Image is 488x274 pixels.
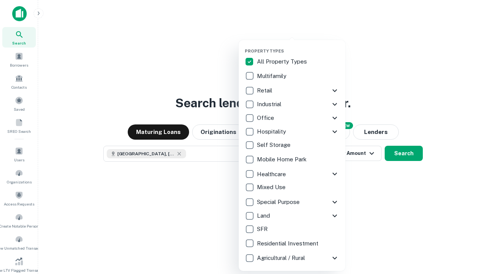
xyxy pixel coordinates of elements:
[257,198,301,207] p: Special Purpose
[257,155,308,164] p: Mobile Home Park
[257,127,287,136] p: Hospitality
[245,209,339,223] div: Land
[257,170,287,179] p: Healthcare
[257,253,307,263] p: Agricultural / Rural
[245,167,339,181] div: Healthcare
[245,251,339,265] div: Agricultural / Rural
[450,213,488,250] iframe: Chat Widget
[245,125,339,139] div: Hospitality
[257,100,283,109] p: Industrial
[257,72,288,81] p: Multifamily
[257,57,308,66] p: All Property Types
[257,239,320,248] p: Residential Investment
[257,183,287,192] p: Mixed Use
[245,97,339,111] div: Industrial
[257,211,271,220] p: Land
[257,140,292,150] p: Self Storage
[257,225,269,234] p: SFR
[245,84,339,97] div: Retail
[245,49,284,53] span: Property Types
[245,111,339,125] div: Office
[245,195,339,209] div: Special Purpose
[257,113,276,123] p: Office
[257,86,274,95] p: Retail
